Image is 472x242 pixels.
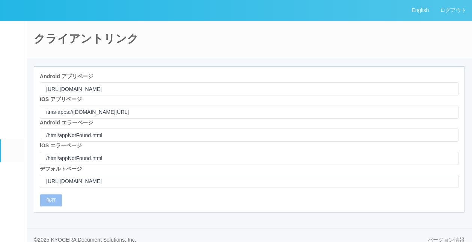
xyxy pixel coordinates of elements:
a: コンテンツプリント [1,186,26,209]
label: Android アプリページ [40,73,93,80]
input: 文字を入力 [40,129,458,142]
input: 文字を入力 [40,106,458,119]
a: ユーザー [1,44,26,67]
a: メンテナンス通知 [1,116,26,139]
a: ドキュメントを管理 [1,209,26,231]
input: 文字を入力 [40,152,458,165]
button: 保存 [40,194,62,207]
input: 文字を入力 [40,175,458,188]
label: デフォルトページ [40,165,82,173]
a: アラート設定 [1,162,26,185]
input: 文字を入力 [40,82,458,95]
label: Android エラーページ [40,119,93,127]
a: パッケージ [1,93,26,116]
a: クライアントリンク [1,139,26,162]
a: イベントログ [1,21,26,44]
h2: クライアントリンク [34,32,464,45]
label: iOS エラーページ [40,142,82,150]
label: iOS アプリページ [40,95,82,103]
a: ターミナル [1,67,26,93]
